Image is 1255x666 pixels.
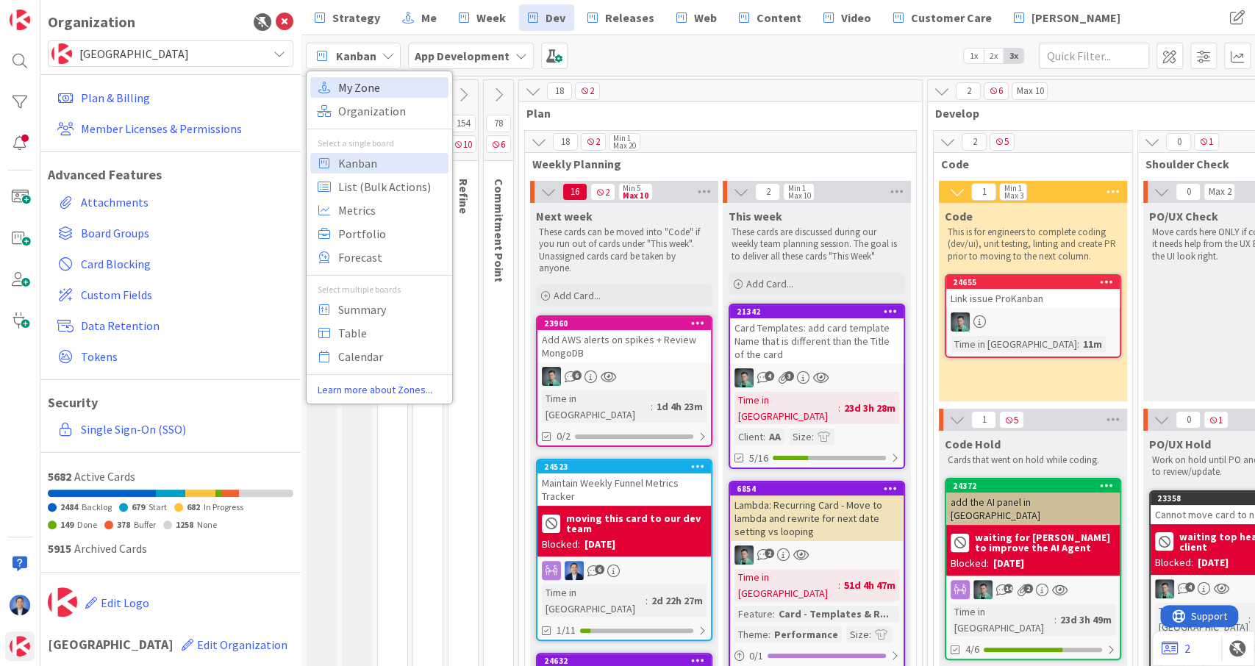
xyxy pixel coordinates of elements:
div: Time in [GEOGRAPHIC_DATA] [734,392,838,424]
span: Data Retention [81,317,287,334]
div: Blocked: [542,537,580,552]
span: Web [694,9,717,26]
div: 24655Link issue ProKanban [946,276,1120,308]
span: Edit Organization [197,637,287,652]
img: DP [10,595,30,615]
span: 4 [765,371,774,381]
span: 1 [971,183,996,201]
a: Kanban [310,153,448,173]
b: waiting for [PERSON_NAME] to improve the AI Agent [975,532,1115,553]
span: Kanban [336,47,376,65]
a: Organization [310,101,448,121]
div: Size [846,626,869,642]
span: : [812,429,814,445]
span: 5682 [48,469,71,484]
p: These cards can be moved into "Code" if you run out of cards under "This week". Unassigned cards ... [539,226,709,274]
p: This is for engineers to complete coding (dev/ui), unit testing, linting and create PR prior to m... [948,226,1118,262]
div: Theme [734,626,768,642]
div: Max 10 [623,192,648,199]
div: Card Templates: add card template Name that is different than the Title of the card [730,318,904,364]
span: Customer Care [911,9,992,26]
a: Web [668,4,726,31]
span: None [197,519,217,530]
a: Board Groups [51,220,293,246]
span: 154 [451,115,476,132]
div: Time in [GEOGRAPHIC_DATA] [951,604,1054,636]
span: 0/2 [557,429,571,444]
span: 6 [572,370,582,380]
div: 51d 4h 47m [840,577,899,593]
span: : [646,592,648,609]
a: Single Sign-On (SSO) [51,416,293,443]
div: Max 3 [1004,192,1023,199]
span: This week [729,209,782,223]
div: 6854Lambda: Recurring Card - Move to lambda and rewrite for next date setting vs looping [730,482,904,541]
img: avatar [10,636,30,656]
span: Buffer [134,519,156,530]
span: Week [476,9,506,26]
div: Card - Templates & R... [775,606,893,622]
span: Content [757,9,801,26]
img: VP [542,367,561,386]
span: Card Blocking [81,255,287,273]
span: 1x [964,49,984,63]
img: VP [951,312,970,332]
span: : [838,400,840,416]
span: 2 [590,183,615,201]
a: Me [393,4,446,31]
span: 149 [60,519,74,530]
span: : [773,606,775,622]
div: add the AI panel in [GEOGRAPHIC_DATA] [946,493,1120,525]
span: 3 [784,371,794,381]
span: 5 [999,411,1024,429]
span: PO/UX Check [1149,209,1218,223]
div: Max 10 [787,192,810,199]
span: 2 [765,548,774,558]
span: 1 [971,411,996,429]
span: Next week [536,209,593,223]
div: Min 1 [613,135,631,142]
span: 2 [581,133,606,151]
a: 2 [1162,640,1190,657]
div: VP [946,312,1120,332]
span: 2 [1023,584,1033,593]
a: [PERSON_NAME] [1005,4,1129,31]
div: VP [730,368,904,387]
span: 378 [117,519,130,530]
span: 6 [595,565,604,574]
img: avatar [51,43,72,64]
span: 18 [553,133,578,151]
h1: Advanced Features [48,167,293,183]
button: Edit Organization [181,629,288,660]
span: Metrics [338,199,444,221]
a: My Zone [310,77,448,98]
span: Add Card... [554,289,601,302]
img: VP [734,368,754,387]
span: 2 [755,183,780,201]
div: Link issue ProKanban [946,289,1120,308]
span: 0 [1166,133,1191,151]
p: Cards that went on hold while coding. [948,454,1118,466]
span: 4 [1185,582,1195,592]
span: 14 [1004,584,1013,593]
div: Min 1 [787,185,805,192]
span: Board Groups [81,224,287,242]
span: 6 [486,135,511,153]
div: Select multiple boards [307,283,452,296]
a: Metrics [310,200,448,221]
img: VP [734,545,754,565]
div: 11m [1079,336,1106,352]
div: 24372 [946,479,1120,493]
span: 10 [451,135,476,153]
span: 5 [990,133,1015,151]
div: Time in [GEOGRAPHIC_DATA] [1155,603,1248,635]
div: 24523 [537,460,711,473]
div: 6854 [730,482,904,495]
span: Done [77,519,97,530]
span: 1 [1204,411,1229,429]
div: 2d 22h 27m [648,592,707,609]
span: 1258 [176,519,193,530]
img: DP [565,561,584,580]
div: Client [734,429,763,445]
input: Quick Filter... [1039,43,1149,69]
